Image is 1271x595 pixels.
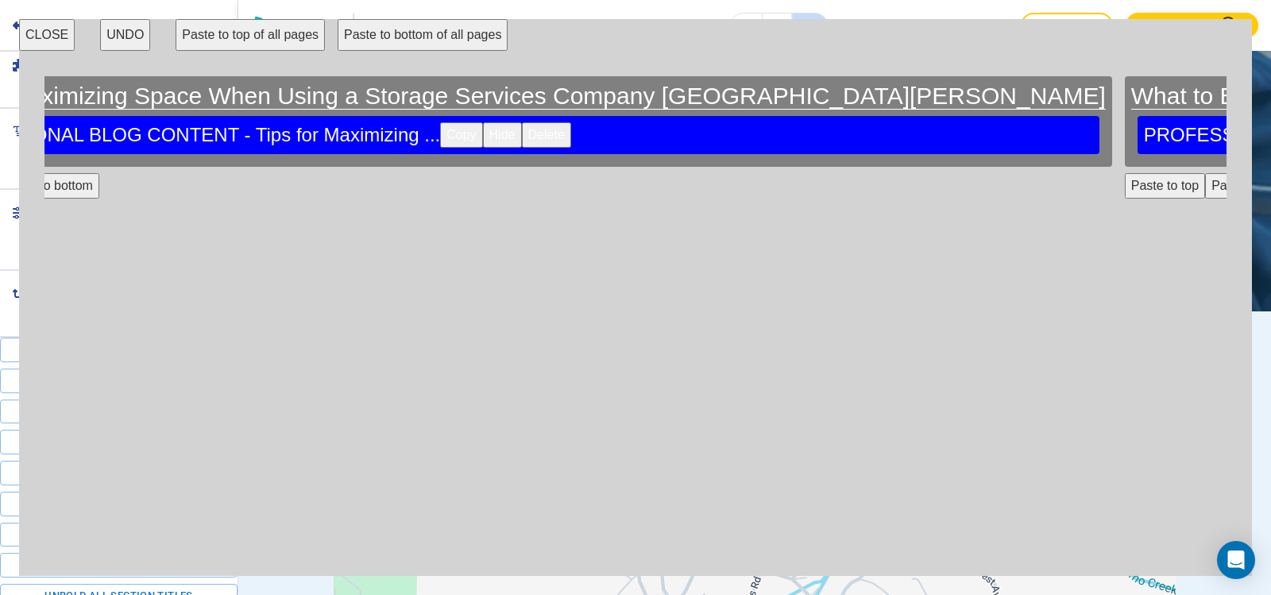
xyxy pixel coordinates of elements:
[959,18,1008,33] h3: Need help?
[176,19,325,51] button: Paste to top of all pages
[1125,173,1205,199] button: Paste to top
[1126,13,1258,38] button: Contact Sales
[100,19,150,51] button: UNDO
[440,122,482,148] button: Copy
[251,16,346,35] img: Bizwise Logo
[19,19,75,51] button: CLOSE
[1146,18,1209,33] p: Contact Sales
[1041,18,1092,33] p: Save Draft
[38,16,158,35] h2: Save and Exit Editor
[1021,13,1113,38] button: Save Draft
[522,122,571,148] button: Delete
[483,122,522,148] button: Hide
[1217,541,1255,579] div: Open Intercom Messenger
[338,19,508,51] button: Paste to bottom of all pages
